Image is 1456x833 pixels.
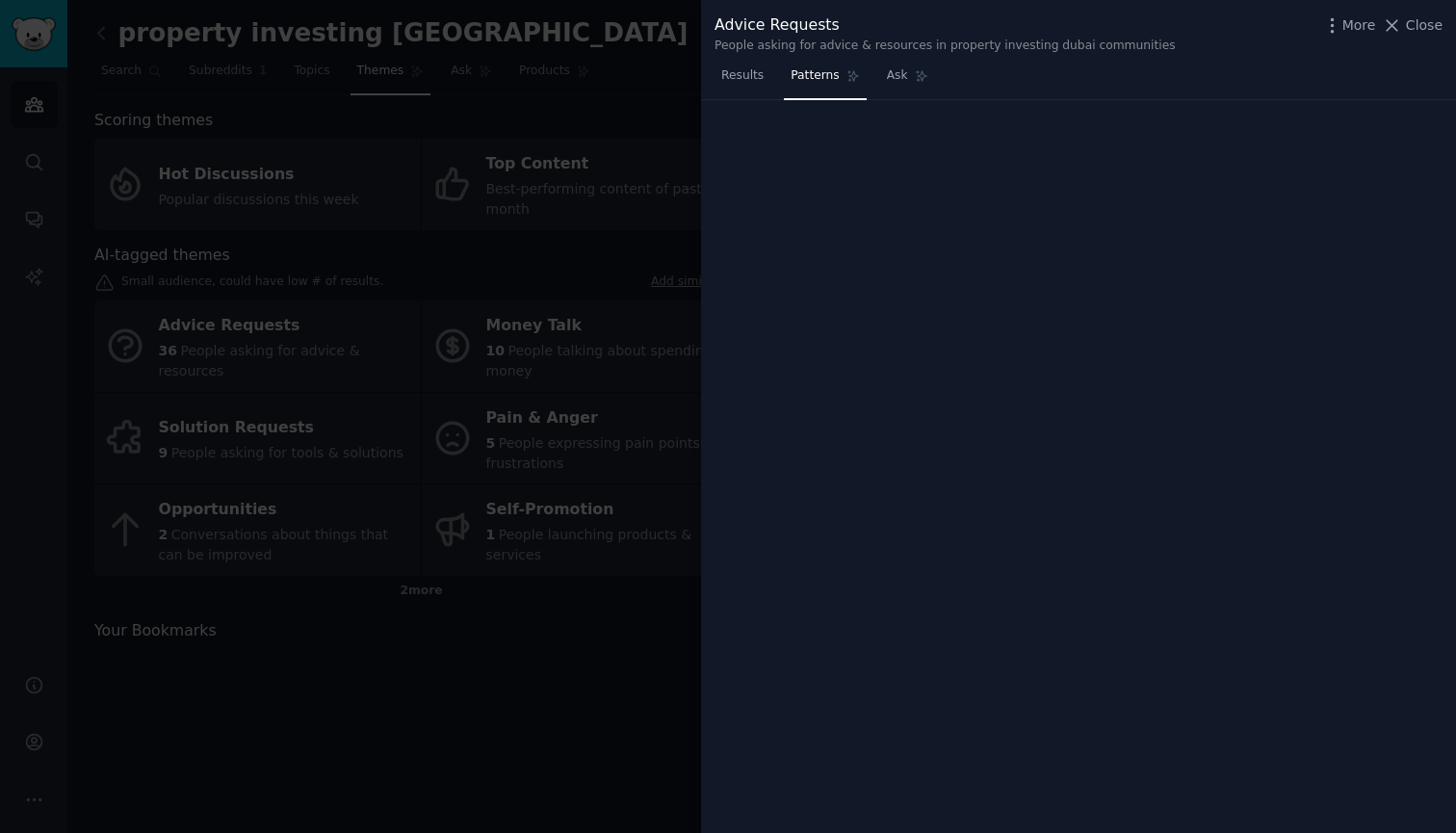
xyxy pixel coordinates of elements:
[715,38,1176,55] div: People asking for advice & resources in property investing dubai communities
[1342,15,1376,36] span: More
[715,61,770,100] a: Results
[887,67,908,85] span: Ask
[791,67,839,85] span: Patterns
[1406,15,1443,36] span: Close
[784,61,866,100] a: Patterns
[1322,15,1376,36] button: More
[721,67,764,85] span: Results
[880,61,935,100] a: Ask
[715,13,1176,38] div: Advice Requests
[1382,15,1443,36] button: Close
